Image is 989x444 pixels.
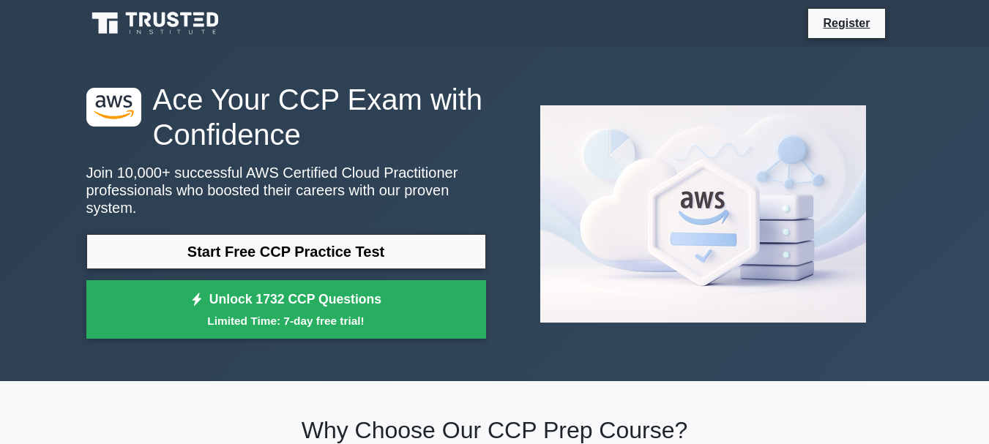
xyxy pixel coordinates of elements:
h1: Ace Your CCP Exam with Confidence [86,82,486,152]
a: Register [814,14,878,32]
p: Join 10,000+ successful AWS Certified Cloud Practitioner professionals who boosted their careers ... [86,164,486,217]
h2: Why Choose Our CCP Prep Course? [86,416,903,444]
img: AWS Certified Cloud Practitioner Preview [529,94,878,334]
a: Unlock 1732 CCP QuestionsLimited Time: 7-day free trial! [86,280,486,339]
a: Start Free CCP Practice Test [86,234,486,269]
small: Limited Time: 7-day free trial! [105,312,468,329]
